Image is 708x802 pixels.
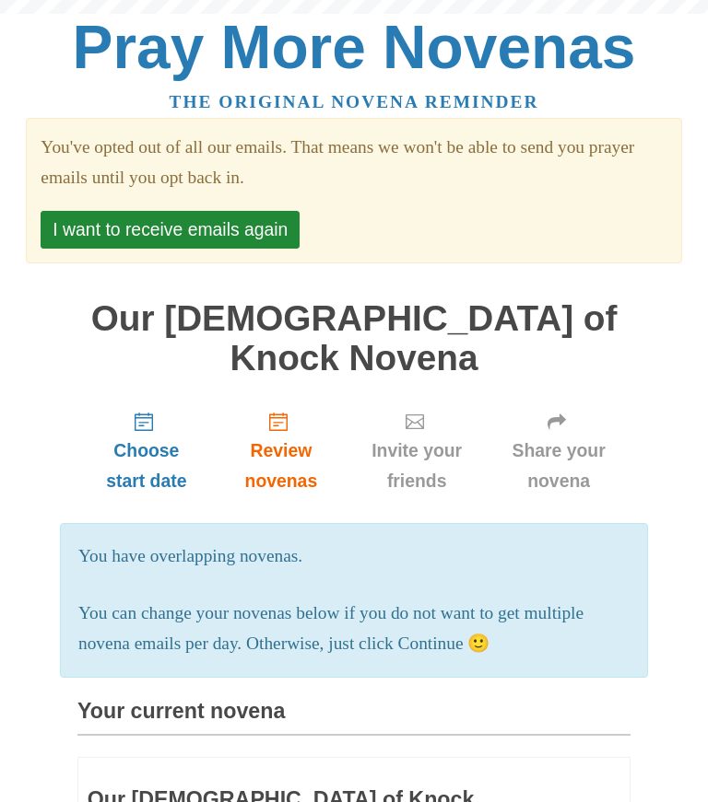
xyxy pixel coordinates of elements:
[365,436,468,496] span: Invite your friends
[487,396,631,506] a: Share your novena
[170,92,539,111] a: The original novena reminder
[505,436,612,496] span: Share your novena
[234,436,328,496] span: Review novenas
[77,700,631,736] h3: Your current novena
[78,599,630,659] p: You can change your novenas below if you do not want to get multiple novena emails per day. Other...
[96,436,197,496] span: Choose start date
[216,396,347,506] a: Review novenas
[41,133,667,193] section: You've opted out of all our emails. That means we won't be able to send you prayer emails until y...
[78,541,630,572] p: You have overlapping novenas.
[41,211,300,249] button: I want to receive emails again
[347,396,487,506] a: Invite your friends
[73,13,636,81] a: Pray More Novenas
[77,299,631,378] h1: Our [DEMOGRAPHIC_DATA] of Knock Novena
[77,396,216,506] a: Choose start date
